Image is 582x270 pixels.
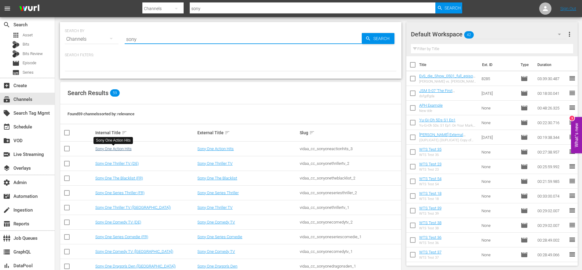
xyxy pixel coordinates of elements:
[535,233,569,247] td: 00:28:49.002
[521,192,528,200] span: Episode
[122,130,127,135] span: sort
[3,21,10,28] span: Search
[12,50,20,57] div: Bits Review
[309,130,315,135] span: sort
[479,145,518,159] td: None
[3,109,10,117] span: Search Tag Mgmt
[479,218,518,233] td: None
[96,138,130,143] div: Sony One Action Hits
[560,6,576,11] a: Sign Out
[419,94,477,98] div: dsfgdfgda
[225,130,230,135] span: sort
[68,89,108,97] span: Search Results
[197,161,232,166] a: Sony One Thriller TV
[479,233,518,247] td: None
[535,101,569,115] td: 00:48:26.325
[521,148,528,156] span: Episode
[419,88,455,98] a: JSM 5-07 'The First Thanksgiving' (+125)
[3,82,10,89] span: Create
[300,161,400,166] div: vidaa_cc_sonyonethrillertv_2
[419,256,441,260] div: WTS Test 37
[521,207,528,214] span: Episode
[419,176,441,181] a: WTS Test 54
[95,176,143,180] a: Sony One The Blacklist (FR)
[517,56,534,73] th: Type
[12,31,20,39] span: Asset
[419,132,466,142] a: [PERSON_NAME] External Overlays
[569,251,576,258] span: reorder
[419,162,441,166] a: WTS Test 23
[419,147,441,152] a: WTS Test 35
[419,118,456,122] a: Yu-Gi-Oh 5Ds S1 Ep1
[300,205,400,210] div: vidaa_cc_sonyonethrillertv_1
[300,190,400,195] div: vidaa_cc_sonyoneseriesthriller_2
[3,262,10,269] span: DataPool
[535,174,569,189] td: 00:21:59.985
[197,205,232,210] a: Sony One Thriller TV
[534,56,570,73] th: Duration
[419,226,441,230] div: WTS Test 38
[569,163,576,170] span: reorder
[95,235,148,239] a: Sony One Series Comedie (FR)
[95,190,145,195] a: Sony One Series Thriller (FR)
[300,176,400,180] div: vidaa_cc_sonyonetheblacklist_2
[419,241,441,245] div: WTS Test 36
[464,28,474,41] span: 42
[521,90,528,97] span: Episode
[521,251,528,258] span: Episode
[3,220,10,227] span: Reports
[300,220,400,224] div: vidaa_cc_sonyonecomedytv_2
[521,104,528,112] span: Episode
[569,119,576,126] span: reorder
[479,130,518,145] td: [DATE]
[569,221,576,229] span: reorder
[569,236,576,243] span: reorder
[535,218,569,233] td: 00:29:02.007
[535,115,569,130] td: 00:22:30.716
[110,89,120,97] span: 59
[479,203,518,218] td: None
[419,56,478,73] th: Title
[23,32,33,38] span: Asset
[479,247,518,262] td: None
[95,161,139,166] a: Sony One Thriller TV (DE)
[569,104,576,111] span: reorder
[12,69,20,76] span: Series
[479,101,518,115] td: None
[4,5,11,12] span: menu
[65,31,119,48] div: Channels
[445,2,461,13] span: Search
[521,75,528,82] span: Episode
[478,56,517,73] th: Ext. ID
[535,203,569,218] td: 00:29:02.007
[419,80,477,83] div: [PERSON_NAME] vs. [PERSON_NAME] - Die Liveshow
[3,193,10,200] span: Automation
[566,31,573,38] span: more_vert
[3,96,10,103] span: Channels
[12,41,20,48] div: Bits
[419,124,477,128] div: Yu-Gi-Oh 5Ds: S1 Ep1: On Your Mark, Get Set, DUEL!
[197,176,237,180] a: Sony One The Blacklist
[569,192,576,199] span: reorder
[23,60,36,66] span: Episode
[419,138,477,142] div: (DUPLICATE) (DUPLICATE) Copy of [PERSON_NAME] External Overlays
[95,205,171,210] a: Sony One Thriller TV ([GEOGRAPHIC_DATA])
[419,250,441,254] a: WTS Test 37
[479,189,518,203] td: None
[479,159,518,174] td: None
[300,129,400,136] div: Slug
[3,165,10,172] span: Overlays
[23,69,34,76] span: Series
[95,264,176,268] a: Sony One Dragon's Den ([GEOGRAPHIC_DATA])
[569,89,576,97] span: reorder
[95,129,196,136] div: Internal Title
[535,189,569,203] td: 00:33:00.074
[419,109,443,113] div: New title
[479,115,518,130] td: None
[569,133,576,141] span: reorder
[300,264,400,268] div: vidaa_cc_sonyonedragonsden_1
[535,247,569,262] td: 00:28:49.066
[521,222,528,229] span: Episode
[419,220,441,225] a: WTS Test 38
[3,151,10,158] span: Live Streaming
